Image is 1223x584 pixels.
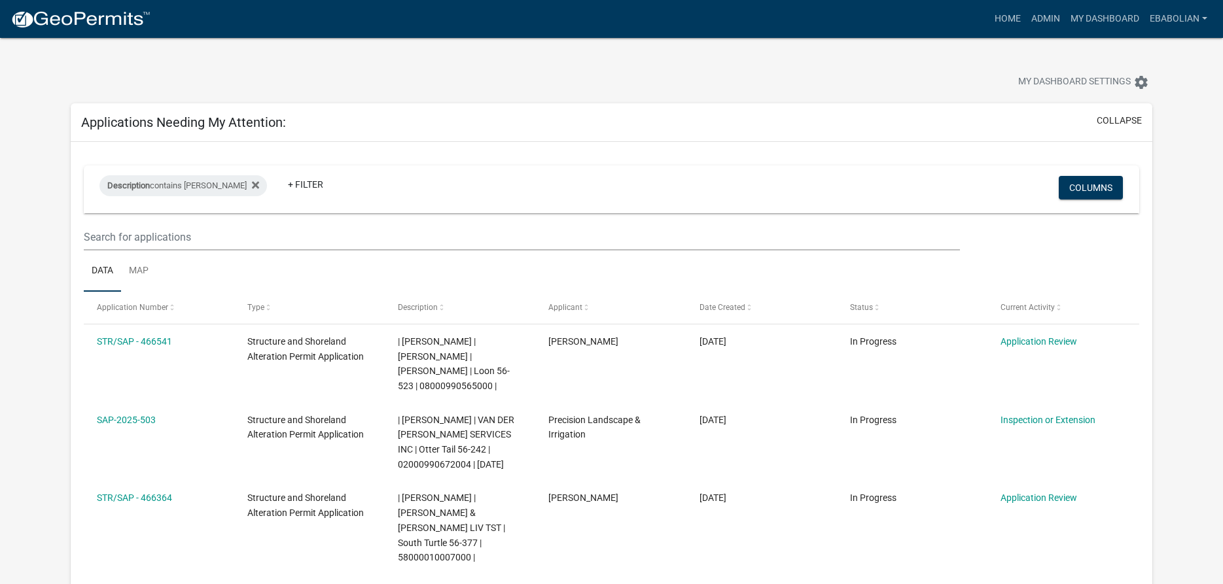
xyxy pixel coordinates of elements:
[838,292,988,323] datatable-header-cell: Status
[687,292,838,323] datatable-header-cell: Date Created
[84,224,959,250] input: Search for applications
[235,292,385,323] datatable-header-cell: Type
[84,250,121,292] a: Data
[1008,69,1160,95] button: My Dashboard Settingssettings
[1065,7,1144,31] a: My Dashboard
[850,336,896,347] span: In Progress
[1001,303,1055,312] span: Current Activity
[247,415,364,440] span: Structure and Shoreland Alteration Permit Application
[1001,336,1077,347] a: Application Review
[99,175,267,196] div: contains [PERSON_NAME]
[1001,415,1095,425] a: Inspection or Extension
[97,303,168,312] span: Application Number
[81,114,286,130] h5: Applications Needing My Attention:
[1059,176,1123,199] button: Columns
[277,173,334,196] a: + Filter
[548,303,582,312] span: Applicant
[247,303,264,312] span: Type
[1001,492,1077,503] a: Application Review
[247,336,364,362] span: Structure and Shoreland Alteration Permit Application
[548,492,618,503] span: Matt S Hoen
[398,336,510,391] span: | Eric Babolian | RICHARD T VETTER | SHARMAE M VETTER | Loon 56-523 | 08000990565000 |
[850,492,896,503] span: In Progress
[97,336,172,347] a: STR/SAP - 466541
[548,336,618,347] span: Randy Halvorson
[536,292,686,323] datatable-header-cell: Applicant
[548,415,641,440] span: Precision Landscape & Irrigation
[84,292,234,323] datatable-header-cell: Application Number
[700,415,726,425] span: 08/19/2025
[1018,75,1131,90] span: My Dashboard Settings
[989,7,1026,31] a: Home
[1144,7,1213,31] a: ebabolian
[700,303,745,312] span: Date Created
[97,492,172,503] a: STR/SAP - 466364
[398,492,505,562] span: | Eric Babolian | SCOTT & JODI DRISCOLL LIV TST | South Turtle 56-377 | 58000010007000 |
[398,415,514,470] span: | Eric Babolian | VAN DER WEIDE SERVICES INC | Otter Tail 56-242 | 02000990672004 | 08/21/2026
[988,292,1139,323] datatable-header-cell: Current Activity
[700,492,726,503] span: 08/19/2025
[700,336,726,347] span: 08/20/2025
[1097,114,1142,128] button: collapse
[97,415,156,425] a: SAP-2025-503
[247,492,364,518] span: Structure and Shoreland Alteration Permit Application
[385,292,536,323] datatable-header-cell: Description
[107,180,150,190] span: Description
[850,303,873,312] span: Status
[398,303,438,312] span: Description
[121,250,156,292] a: Map
[1026,7,1065,31] a: Admin
[850,415,896,425] span: In Progress
[1133,75,1149,90] i: settings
